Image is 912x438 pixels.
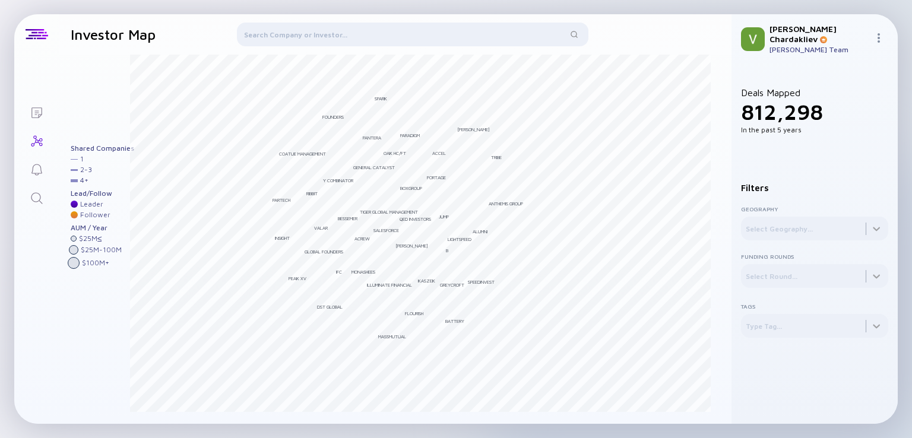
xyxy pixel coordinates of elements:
div: [PERSON_NAME] Team [769,45,869,54]
div: ACrew [354,236,370,242]
div: Jump [439,214,449,220]
div: QED Investors [400,216,431,222]
div: $ 25M [79,234,102,243]
div: ≤ [97,234,102,243]
div: Lead/Follow [71,189,134,198]
div: In the past 5 years [741,125,888,134]
div: Coatue Management [279,151,326,157]
div: Paradigm [400,132,420,138]
div: IFC [336,269,342,275]
div: Tribe [491,154,502,160]
div: Partech [273,197,290,203]
div: Salesforce [373,227,399,233]
span: 812,298 [741,99,823,125]
div: Pantera [363,135,381,141]
div: Anthemis Group [489,201,523,207]
div: [PERSON_NAME] [395,243,428,249]
div: KaszeK [418,278,435,284]
div: Shared Companies [71,144,134,153]
div: Alumni [473,228,487,234]
div: Spark [375,96,387,101]
div: Insight [275,235,290,241]
div: B [446,247,448,253]
div: Flourish [405,310,423,316]
div: [PERSON_NAME] Chardakliev [769,24,869,44]
div: Y Combinator [323,177,353,183]
div: $ 25M - 100M [81,246,122,254]
div: Bessemer [338,215,357,221]
div: AUM / Year [71,224,134,232]
div: Valar [314,225,328,231]
div: 2 - 3 [80,166,92,174]
div: General Catalyst [353,164,395,170]
div: Tiger Global Management [360,209,418,215]
a: Search [14,183,59,211]
a: Reminders [14,154,59,183]
div: [PERSON_NAME] [457,126,490,132]
div: Filters [741,183,888,193]
div: Founders [322,114,344,120]
div: Monashees [351,269,375,275]
div: Leader [80,200,103,208]
div: Follower [80,211,110,219]
div: DST Global [317,304,343,310]
div: Battery [445,318,464,324]
div: 4 + [80,176,88,185]
div: $ 100M + [82,259,109,267]
div: Speedinvest [468,279,495,285]
div: Greycroft [440,282,464,288]
div: Peak XV [289,275,306,281]
div: Deals Mapped [741,87,888,134]
div: Global Founders [305,249,343,255]
img: Viktor Profile Picture [741,27,765,51]
div: Portage [427,174,446,180]
div: BoxGroup [400,185,422,191]
div: Oak HC/FT [384,150,406,156]
div: Ribbit [306,191,318,196]
h1: Investor Map [71,26,156,43]
a: Investor Map [14,126,59,154]
div: Lightspeed [448,236,471,242]
div: 1 [80,155,84,163]
div: Illuminate Financial [367,282,412,288]
div: MassMutual [378,334,406,339]
a: Lists [14,97,59,126]
div: Accel [432,150,446,156]
img: Menu [874,33,883,43]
